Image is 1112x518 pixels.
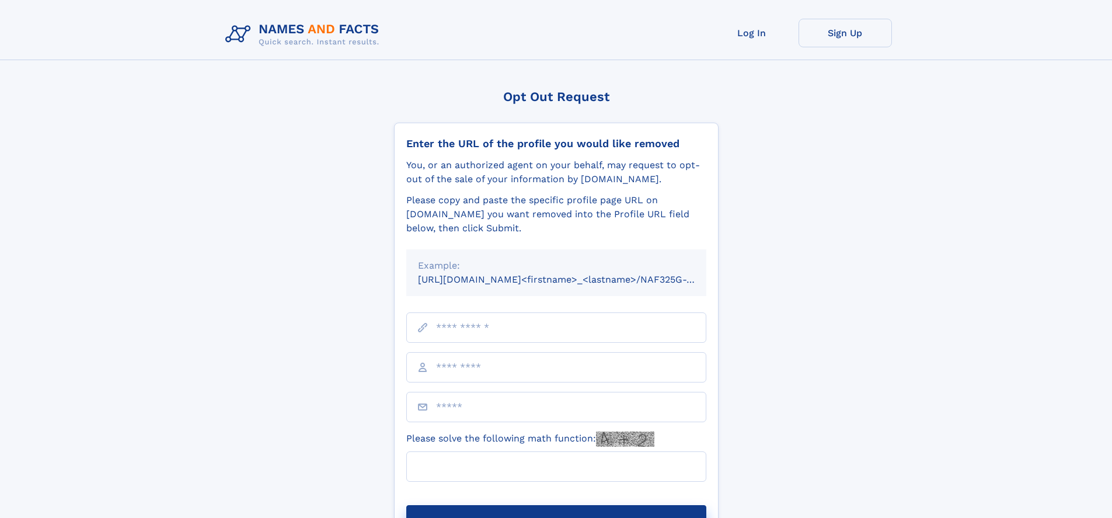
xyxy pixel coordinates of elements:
[418,274,728,285] small: [URL][DOMAIN_NAME]<firstname>_<lastname>/NAF325G-xxxxxxxx
[406,432,654,447] label: Please solve the following math function:
[394,89,719,104] div: Opt Out Request
[705,19,799,47] a: Log In
[799,19,892,47] a: Sign Up
[406,193,706,235] div: Please copy and paste the specific profile page URL on [DOMAIN_NAME] you want removed into the Pr...
[406,158,706,186] div: You, or an authorized agent on your behalf, may request to opt-out of the sale of your informatio...
[406,137,706,150] div: Enter the URL of the profile you would like removed
[221,19,389,50] img: Logo Names and Facts
[418,259,695,273] div: Example:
